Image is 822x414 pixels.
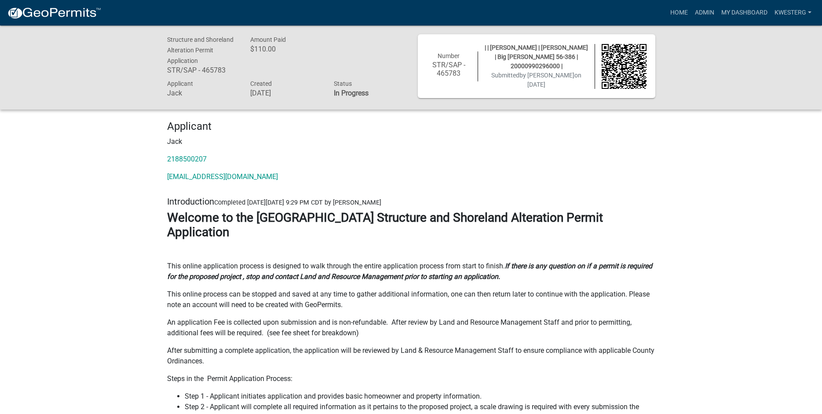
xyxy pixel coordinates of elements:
p: After submitting a complete application, the application will be reviewed by Land & Resource Mana... [167,345,655,366]
strong: In Progress [334,89,369,97]
p: Steps in the Permit Application Process: [167,374,655,384]
strong: If there is any question on if a permit is required for the proposed project , stop and contact L... [167,262,652,281]
a: [EMAIL_ADDRESS][DOMAIN_NAME] [167,172,278,181]
a: Admin [691,4,718,21]
p: This online process can be stopped and saved at any time to gather additional information, one ca... [167,289,655,310]
strong: Welcome to the [GEOGRAPHIC_DATA] Structure and Shoreland Alteration Permit Application [167,210,603,240]
h6: Jack [167,89,237,97]
span: Amount Paid [250,36,286,43]
span: Status [334,80,352,87]
span: Created [250,80,272,87]
a: 2188500207 [167,155,207,163]
span: | | [PERSON_NAME] | [PERSON_NAME] | Big [PERSON_NAME] 56-386 | 20000990296000 | [485,44,588,70]
h6: $110.00 [250,45,321,53]
span: by [PERSON_NAME] [519,72,574,79]
p: This online application process is designed to walk through the entire application process from s... [167,261,655,282]
h5: Introduction [167,196,655,207]
span: Number [438,52,460,59]
a: My Dashboard [718,4,771,21]
span: Submitted on [DATE] [491,72,581,88]
li: Step 1 - Applicant initiates application and provides basic homeowner and property information. [185,391,655,402]
p: Jack [167,136,655,147]
p: An application Fee is collected upon submission and is non-refundable. After review by Land and R... [167,317,655,338]
a: Home [667,4,691,21]
a: kwesterg [771,4,815,21]
h4: Applicant [167,120,655,133]
span: Structure and Shoreland Alteration Permit Application [167,36,234,64]
h6: [DATE] [250,89,321,97]
h6: STR/SAP - 465783 [427,61,471,77]
h6: STR/SAP - 465783 [167,66,237,74]
span: Applicant [167,80,193,87]
span: Completed [DATE][DATE] 9:29 PM CDT by [PERSON_NAME] [214,199,381,206]
img: QR code [602,44,647,89]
